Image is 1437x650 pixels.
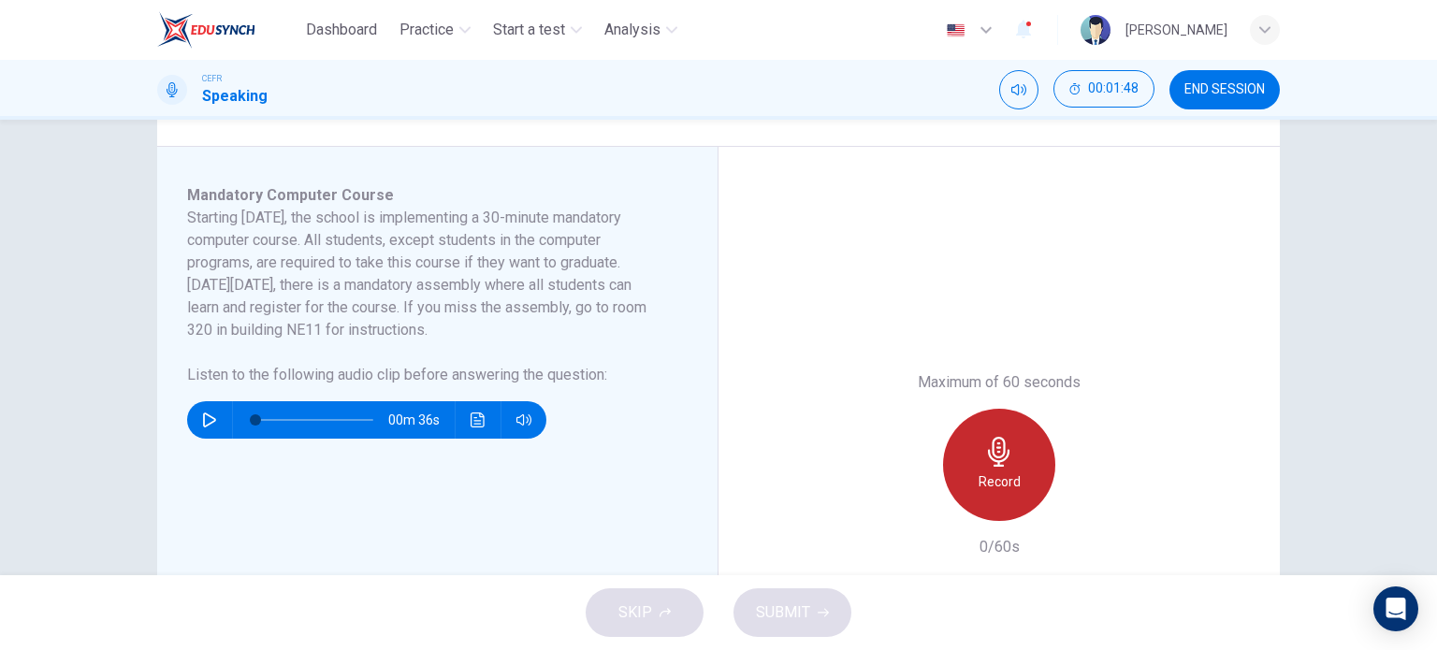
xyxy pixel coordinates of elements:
[187,364,665,386] h6: Listen to the following audio clip before answering the question :
[944,23,967,37] img: en
[486,13,589,47] button: Start a test
[493,19,565,41] span: Start a test
[306,19,377,41] span: Dashboard
[1053,70,1154,108] button: 00:01:48
[388,401,455,439] span: 00m 36s
[298,13,385,47] button: Dashboard
[597,13,685,47] button: Analysis
[463,401,493,439] button: Click to see the audio transcription
[943,409,1055,521] button: Record
[918,371,1081,394] h6: Maximum of 60 seconds
[1081,15,1110,45] img: Profile picture
[980,536,1020,558] h6: 0/60s
[187,186,394,204] span: Mandatory Computer Course
[604,19,660,41] span: Analysis
[202,72,222,85] span: CEFR
[979,470,1021,493] h6: Record
[399,19,454,41] span: Practice
[157,11,298,49] a: EduSynch logo
[157,11,255,49] img: EduSynch logo
[1088,81,1139,96] span: 00:01:48
[1053,70,1154,109] div: Hide
[999,70,1038,109] div: Mute
[392,13,478,47] button: Practice
[1184,82,1265,97] span: END SESSION
[1169,70,1280,109] button: END SESSION
[187,207,665,341] h6: Starting [DATE], the school is implementing a 30-minute mandatory computer course. All students, ...
[202,85,268,108] h1: Speaking
[1373,586,1418,631] div: Open Intercom Messenger
[1125,19,1227,41] div: [PERSON_NAME]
